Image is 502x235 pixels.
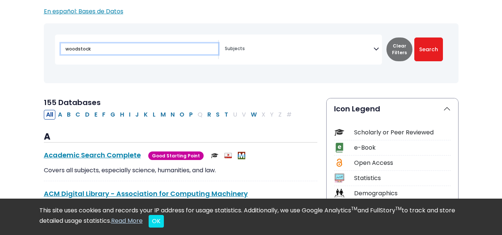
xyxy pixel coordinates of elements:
[158,110,168,120] button: Filter Results M
[354,189,451,198] div: Demographics
[44,7,123,16] a: En español: Bases de Datos
[127,110,133,120] button: Filter Results I
[327,98,458,119] button: Icon Legend
[334,188,344,198] img: Icon Demographics
[168,110,177,120] button: Filter Results N
[334,143,344,153] img: Icon e-Book
[211,152,218,159] img: Scholarly or Peer Reviewed
[149,215,164,228] button: Close
[44,131,317,143] h3: A
[214,110,222,120] button: Filter Results S
[44,23,459,83] nav: Search filters
[224,152,232,159] img: Audio & Video
[414,37,443,61] button: Submit for Search Results
[187,110,195,120] button: Filter Results P
[133,110,141,120] button: Filter Results J
[249,110,259,120] button: Filter Results W
[148,151,204,160] span: Good Starting Point
[386,37,412,61] button: Clear Filters
[39,206,463,228] div: This site uses cookies and records your IP address for usage statistics. Additionally, we use Goo...
[92,110,100,120] button: Filter Results E
[65,110,73,120] button: Filter Results B
[44,110,55,120] button: All
[44,97,101,108] span: 155 Databases
[142,110,150,120] button: Filter Results K
[108,110,117,120] button: Filter Results G
[334,173,344,183] img: Icon Statistics
[73,110,82,120] button: Filter Results C
[177,110,187,120] button: Filter Results O
[118,110,126,120] button: Filter Results H
[111,216,143,225] a: Read More
[354,159,451,167] div: Open Access
[44,166,317,175] p: Covers all subjects, especially science, humanities, and law.
[351,205,357,212] sup: TM
[354,174,451,183] div: Statistics
[222,110,230,120] button: Filter Results T
[100,110,108,120] button: Filter Results F
[334,127,344,137] img: Icon Scholarly or Peer Reviewed
[225,46,373,52] textarea: Search
[354,143,451,152] div: e-Book
[56,110,64,120] button: Filter Results A
[205,110,213,120] button: Filter Results R
[238,152,245,159] img: MeL (Michigan electronic Library)
[44,110,295,118] div: Alpha-list to filter by first letter of database name
[395,205,402,212] sup: TM
[335,158,344,168] img: Icon Open Access
[83,110,92,120] button: Filter Results D
[44,150,141,160] a: Academic Search Complete
[44,189,248,198] a: ACM Digital Library - Association for Computing Machinery
[354,128,451,137] div: Scholarly or Peer Reviewed
[150,110,158,120] button: Filter Results L
[61,43,218,54] input: Search database by title or keyword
